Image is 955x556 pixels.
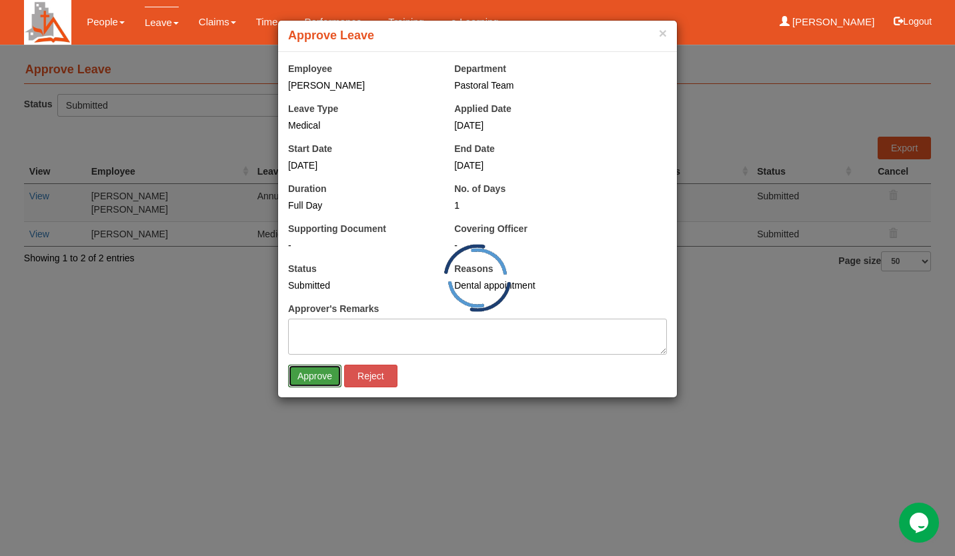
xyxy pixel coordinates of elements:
[288,222,386,235] label: Supporting Document
[454,119,600,132] div: [DATE]
[454,102,512,115] label: Applied Date
[454,279,667,292] div: Dental appointment
[454,159,600,172] div: [DATE]
[288,182,327,195] label: Duration
[899,503,942,543] iframe: chat widget
[288,302,379,315] label: Approver's Remarks
[288,142,332,155] label: Start Date
[288,29,374,42] b: Approve Leave
[288,79,434,92] div: [PERSON_NAME]
[288,239,434,252] div: -
[454,182,506,195] label: No. of Days
[288,119,434,132] div: Medical
[454,79,667,92] div: Pastoral Team
[454,222,528,235] label: Covering Officer
[344,365,397,387] input: Reject
[288,62,332,75] label: Employee
[454,62,506,75] label: Department
[288,262,317,275] label: Status
[659,26,667,40] button: ×
[454,142,495,155] label: End Date
[288,102,338,115] label: Leave Type
[288,159,434,172] div: [DATE]
[454,199,600,212] div: 1
[288,365,341,387] input: Approve
[454,239,667,252] div: -
[288,279,434,292] div: Submitted
[288,199,434,212] div: Full Day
